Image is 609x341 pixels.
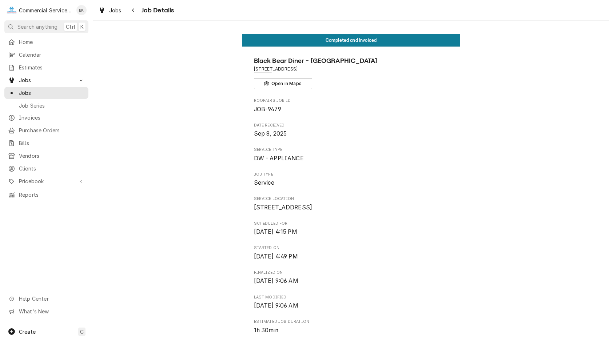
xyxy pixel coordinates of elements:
a: Clients [4,163,88,174]
span: Name [254,56,449,66]
span: Vendors [19,152,85,160]
span: Clients [19,165,85,172]
div: Commercial Service Co.'s Avatar [7,5,17,15]
span: Estimated Job Duration [254,319,449,325]
span: Roopairs Job ID [254,98,449,104]
span: What's New [19,308,84,315]
span: Service Location [254,203,449,212]
a: Job Series [4,100,88,112]
a: Go to Jobs [4,74,88,86]
span: Started On [254,252,449,261]
a: Go to Help Center [4,293,88,305]
div: Last Modified [254,294,449,310]
a: Estimates [4,61,88,73]
span: Purchase Orders [19,127,85,134]
span: Ctrl [66,23,75,31]
a: Jobs [4,87,88,99]
a: Purchase Orders [4,124,88,136]
div: Roopairs Job ID [254,98,449,113]
span: [DATE] 9:06 AM [254,302,298,309]
span: Last Modified [254,301,449,310]
span: K [80,23,84,31]
button: Navigate back [128,4,139,16]
span: Search anything [17,23,57,31]
div: Finalized On [254,270,449,285]
a: Go to What's New [4,305,88,317]
span: Job Type [254,172,449,177]
span: [DATE] 4:49 PM [254,253,298,260]
span: Help Center [19,295,84,302]
span: [DATE] 4:15 PM [254,228,297,235]
span: Roopairs Job ID [254,105,449,114]
div: Estimated Job Duration [254,319,449,334]
span: Job Type [254,178,449,187]
div: Job Type [254,172,449,187]
div: Service Location [254,196,449,212]
button: Search anythingCtrlK [4,20,88,33]
span: Jobs [19,76,74,84]
span: Bills [19,139,85,147]
span: Create [19,329,36,335]
span: Service Type [254,154,449,163]
span: Started On [254,245,449,251]
div: C [7,5,17,15]
span: Job Details [139,5,174,15]
span: Scheduled For [254,221,449,226]
span: Address [254,66,449,72]
span: Estimated Job Duration [254,326,449,335]
span: Jobs [109,7,122,14]
a: Invoices [4,112,88,124]
button: Open in Maps [254,78,312,89]
span: Invoices [19,114,85,121]
div: Date Received [254,123,449,138]
span: JOB-9479 [254,106,281,113]
a: Bills [4,137,88,149]
span: Calendar [19,51,85,59]
span: Jobs [19,89,85,97]
span: Service Location [254,196,449,202]
span: DW - APPLIANCE [254,155,304,162]
span: Scheduled For [254,228,449,236]
span: C [80,328,84,336]
span: Date Received [254,123,449,128]
span: Finalized On [254,277,449,285]
div: Service Type [254,147,449,163]
span: Finalized On [254,270,449,276]
span: Reports [19,191,85,198]
span: Home [19,38,85,46]
span: Service [254,179,275,186]
div: BK [76,5,87,15]
div: Started On [254,245,449,261]
span: Last Modified [254,294,449,300]
span: [STREET_ADDRESS] [254,204,313,211]
a: Calendar [4,49,88,61]
span: 1h 30min [254,327,278,334]
a: Jobs [95,4,124,16]
a: Vendors [4,150,88,162]
div: Commercial Service Co. [19,7,72,14]
div: Client Information [254,56,449,89]
span: Estimates [19,64,85,71]
span: [DATE] 9:06 AM [254,277,298,284]
a: Home [4,36,88,48]
div: Status [242,34,460,47]
a: Reports [4,189,88,201]
span: Job Series [19,102,85,109]
span: Pricebook [19,177,74,185]
span: Sep 8, 2025 [254,130,287,137]
div: Brian Key's Avatar [76,5,87,15]
a: Go to Pricebook [4,175,88,187]
div: Scheduled For [254,221,449,236]
span: Completed and Invoiced [326,38,377,43]
span: Service Type [254,147,449,153]
span: Date Received [254,129,449,138]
